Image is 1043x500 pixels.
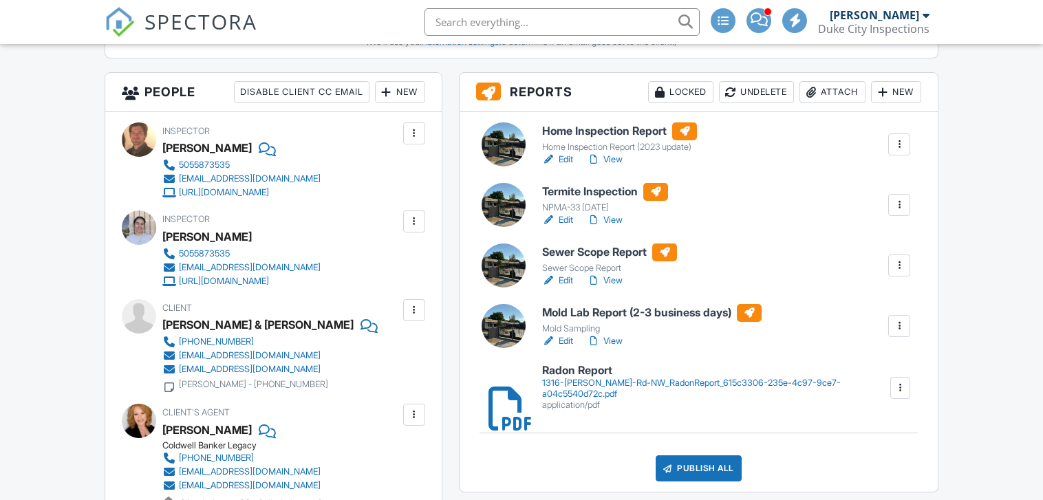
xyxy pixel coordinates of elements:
[542,274,573,287] a: Edit
[162,247,321,261] a: 5055873535
[179,480,321,491] div: [EMAIL_ADDRESS][DOMAIN_NAME]
[542,400,889,411] div: application/pdf
[542,323,762,334] div: Mold Sampling
[656,455,742,481] div: Publish All
[542,122,697,140] h6: Home Inspection Report
[424,8,700,36] input: Search everything...
[179,364,321,375] div: [EMAIL_ADDRESS][DOMAIN_NAME]
[162,274,321,288] a: [URL][DOMAIN_NAME]
[179,350,321,361] div: [EMAIL_ADDRESS][DOMAIN_NAME]
[542,334,573,348] a: Edit
[719,81,794,103] div: Undelete
[871,81,921,103] div: New
[105,19,257,47] a: SPECTORA
[162,172,321,186] a: [EMAIL_ADDRESS][DOMAIN_NAME]
[179,248,230,259] div: 5055873535
[179,466,321,477] div: [EMAIL_ADDRESS][DOMAIN_NAME]
[542,365,889,411] a: Radon Report 1316-[PERSON_NAME]-Rd-NW_RadonReport_615c3306-235e-4c97-9ce7-a04c5540d72c.pdf applic...
[542,304,762,334] a: Mold Lab Report (2-3 business days) Mold Sampling
[234,81,369,103] div: Disable Client CC Email
[105,73,442,112] h3: People
[542,213,573,227] a: Edit
[587,213,623,227] a: View
[587,153,623,166] a: View
[422,36,499,47] a: Automation settings
[162,226,252,247] div: [PERSON_NAME]
[375,81,425,103] div: New
[179,453,254,464] div: [PHONE_NUMBER]
[162,314,354,335] div: [PERSON_NAME] & [PERSON_NAME]
[542,183,668,201] h6: Termite Inspection
[144,7,257,36] span: SPECTORA
[460,73,938,112] h3: Reports
[162,158,321,172] a: 5055873535
[179,160,230,171] div: 5055873535
[162,126,210,136] span: Inspector
[179,336,254,347] div: [PHONE_NUMBER]
[162,186,321,199] a: [URL][DOMAIN_NAME]
[179,262,321,273] div: [EMAIL_ADDRESS][DOMAIN_NAME]
[179,379,328,390] div: [PERSON_NAME] - [PHONE_NUMBER]
[587,274,623,287] a: View
[162,465,321,479] a: [EMAIL_ADDRESS][DOMAIN_NAME]
[542,202,668,213] div: NPMA-33 [DATE]
[162,138,252,158] div: [PERSON_NAME]
[105,7,135,37] img: The Best Home Inspection Software - Spectora
[818,22,929,36] div: Duke City Inspections
[587,334,623,348] a: View
[648,81,713,103] div: Locked
[830,8,919,22] div: [PERSON_NAME]
[542,243,677,274] a: Sewer Scope Report Sewer Scope Report
[542,183,668,213] a: Termite Inspection NPMA-33 [DATE]
[162,214,210,224] span: Inspector
[542,243,677,261] h6: Sewer Scope Report
[162,349,367,362] a: [EMAIL_ADDRESS][DOMAIN_NAME]
[162,407,230,417] span: Client's Agent
[542,365,889,377] h6: Radon Report
[162,335,367,349] a: [PHONE_NUMBER]
[542,378,889,400] div: 1316-[PERSON_NAME]-Rd-NW_RadonReport_615c3306-235e-4c97-9ce7-a04c5540d72c.pdf
[542,304,762,322] h6: Mold Lab Report (2-3 business days)
[162,440,332,451] div: Coldwell Banker Legacy
[162,303,192,313] span: Client
[542,142,697,153] div: Home Inspection Report (2023 update)
[179,173,321,184] div: [EMAIL_ADDRESS][DOMAIN_NAME]
[179,187,269,198] div: [URL][DOMAIN_NAME]
[542,263,677,274] div: Sewer Scope Report
[799,81,865,103] div: Attach
[542,153,573,166] a: Edit
[162,261,321,274] a: [EMAIL_ADDRESS][DOMAIN_NAME]
[162,420,252,440] div: [PERSON_NAME]
[179,276,269,287] div: [URL][DOMAIN_NAME]
[162,451,321,465] a: [PHONE_NUMBER]
[542,122,697,153] a: Home Inspection Report Home Inspection Report (2023 update)
[162,362,367,376] a: [EMAIL_ADDRESS][DOMAIN_NAME]
[162,479,321,492] a: [EMAIL_ADDRESS][DOMAIN_NAME]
